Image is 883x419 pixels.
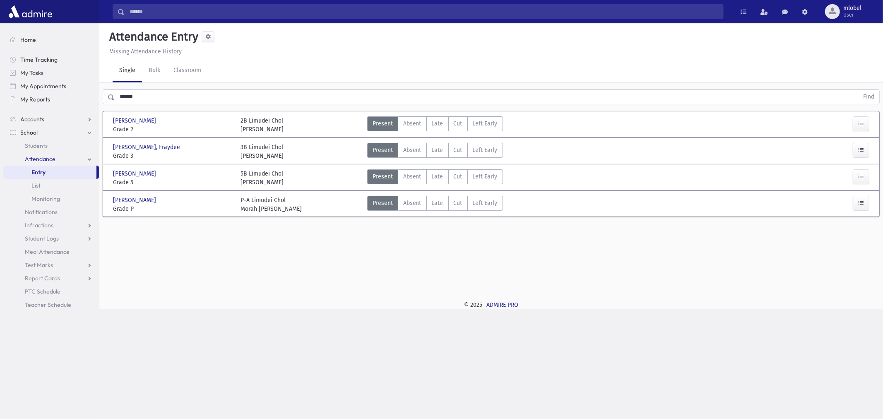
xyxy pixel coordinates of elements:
span: Late [432,199,443,207]
span: [PERSON_NAME] [113,169,158,178]
a: Bulk [142,59,167,82]
span: Teacher Schedule [25,301,71,308]
a: Student Logs [3,232,99,245]
a: Accounts [3,113,99,126]
span: Grade 3 [113,152,232,160]
a: List [3,179,99,192]
span: Left Early [473,146,498,154]
span: Attendance [25,155,55,163]
div: 2B Limudei Chol [PERSON_NAME] [241,116,284,134]
a: Report Cards [3,272,99,285]
span: Cut [454,146,462,154]
a: Attendance [3,152,99,166]
span: Accounts [20,116,44,123]
span: My Tasks [20,69,43,77]
a: Entry [3,166,96,179]
h5: Attendance Entry [106,30,198,44]
div: AttTypes [367,116,503,134]
span: My Appointments [20,82,66,90]
span: Test Marks [25,261,53,269]
span: Monitoring [31,195,60,202]
span: Entry [31,169,46,176]
span: Students [25,142,48,149]
span: Grade P [113,205,232,213]
span: Present [373,199,393,207]
span: Absent [403,119,421,128]
div: 3B Limudei Chol [PERSON_NAME] [241,143,284,160]
a: Test Marks [3,258,99,272]
a: ADMIRE PRO [486,301,518,308]
span: Present [373,119,393,128]
a: Infractions [3,219,99,232]
div: 5B Limudei Chol [PERSON_NAME] [241,169,284,187]
span: Present [373,146,393,154]
span: Left Early [473,199,498,207]
a: Home [3,33,99,46]
a: Meal Attendance [3,245,99,258]
div: P-A Limudei Chol Morah [PERSON_NAME] [241,196,302,213]
span: Late [432,119,443,128]
span: Time Tracking [20,56,58,63]
a: School [3,126,99,139]
span: [PERSON_NAME] [113,196,158,205]
span: Grade 2 [113,125,232,134]
button: Find [858,90,879,104]
span: School [20,129,38,136]
a: Missing Attendance History [106,48,182,55]
div: © 2025 - [113,301,870,309]
span: Meal Attendance [25,248,70,255]
a: My Appointments [3,79,99,93]
span: Student Logs [25,235,59,242]
a: Monitoring [3,192,99,205]
u: Missing Attendance History [109,48,182,55]
span: [PERSON_NAME], Fraydee [113,143,182,152]
input: Search [125,4,723,19]
a: Teacher Schedule [3,298,99,311]
span: [PERSON_NAME] [113,116,158,125]
span: Absent [403,172,421,181]
img: AdmirePro [7,3,54,20]
div: AttTypes [367,169,503,187]
span: My Reports [20,96,50,103]
span: Notifications [25,208,58,216]
span: PTC Schedule [25,288,60,295]
span: Cut [454,119,462,128]
span: mlobel [843,5,861,12]
a: Notifications [3,205,99,219]
span: Late [432,172,443,181]
span: Cut [454,199,462,207]
span: Late [432,146,443,154]
span: Absent [403,146,421,154]
span: Cut [454,172,462,181]
span: Present [373,172,393,181]
a: PTC Schedule [3,285,99,298]
span: Home [20,36,36,43]
div: AttTypes [367,196,503,213]
a: My Tasks [3,66,99,79]
span: Report Cards [25,275,60,282]
a: Single [113,59,142,82]
a: Classroom [167,59,208,82]
a: My Reports [3,93,99,106]
span: Left Early [473,119,498,128]
span: Infractions [25,222,53,229]
a: Time Tracking [3,53,99,66]
span: User [843,12,861,18]
span: Absent [403,199,421,207]
span: List [31,182,41,189]
a: Students [3,139,99,152]
span: Grade 5 [113,178,232,187]
span: Left Early [473,172,498,181]
div: AttTypes [367,143,503,160]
